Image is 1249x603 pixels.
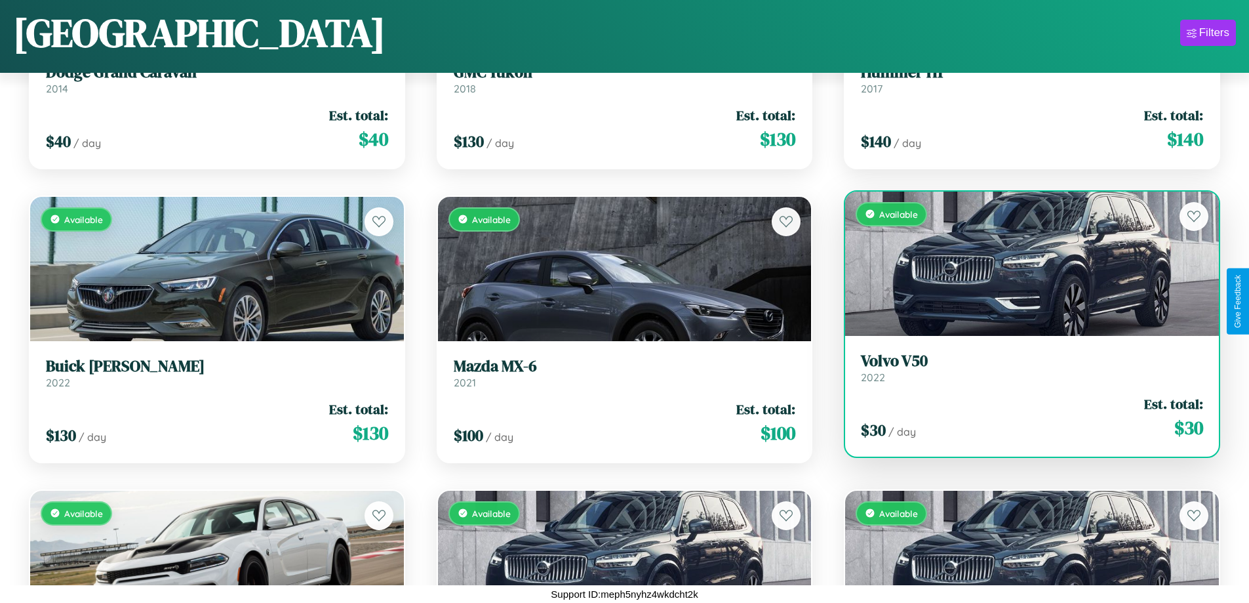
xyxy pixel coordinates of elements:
[861,63,1203,82] h3: Hummer H1
[861,131,891,152] span: $ 140
[13,6,386,60] h1: [GEOGRAPHIC_DATA]
[861,371,885,384] span: 2022
[46,376,70,389] span: 2022
[64,508,103,519] span: Available
[454,63,796,95] a: GMC Yukon2018
[329,106,388,125] span: Est. total:
[472,508,511,519] span: Available
[760,126,795,152] span: $ 130
[879,209,918,220] span: Available
[454,357,796,376] h3: Mazda MX-6
[736,400,795,419] span: Est. total:
[1180,20,1236,46] button: Filters
[1174,415,1203,441] span: $ 30
[454,425,483,446] span: $ 100
[1144,106,1203,125] span: Est. total:
[861,419,886,441] span: $ 30
[454,63,796,82] h3: GMC Yukon
[79,430,106,444] span: / day
[1144,394,1203,413] span: Est. total:
[46,63,388,95] a: Dodge Grand Caravan2014
[861,352,1203,371] h3: Volvo V50
[486,136,514,150] span: / day
[353,420,388,446] span: $ 130
[1233,275,1242,328] div: Give Feedback
[359,126,388,152] span: $ 40
[46,357,388,376] h3: Buick [PERSON_NAME]
[888,425,916,438] span: / day
[46,82,68,95] span: 2014
[472,214,511,225] span: Available
[861,82,882,95] span: 2017
[46,357,388,389] a: Buick [PERSON_NAME]2022
[46,131,71,152] span: $ 40
[551,585,698,603] p: Support ID: meph5nyhz4wkdcht2k
[761,420,795,446] span: $ 100
[454,376,476,389] span: 2021
[894,136,921,150] span: / day
[486,430,513,444] span: / day
[46,425,76,446] span: $ 130
[73,136,101,150] span: / day
[1167,126,1203,152] span: $ 140
[64,214,103,225] span: Available
[861,352,1203,384] a: Volvo V502022
[454,131,484,152] span: $ 130
[879,508,918,519] span: Available
[46,63,388,82] h3: Dodge Grand Caravan
[454,357,796,389] a: Mazda MX-62021
[1199,26,1229,39] div: Filters
[329,400,388,419] span: Est. total:
[861,63,1203,95] a: Hummer H12017
[454,82,476,95] span: 2018
[736,106,795,125] span: Est. total:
